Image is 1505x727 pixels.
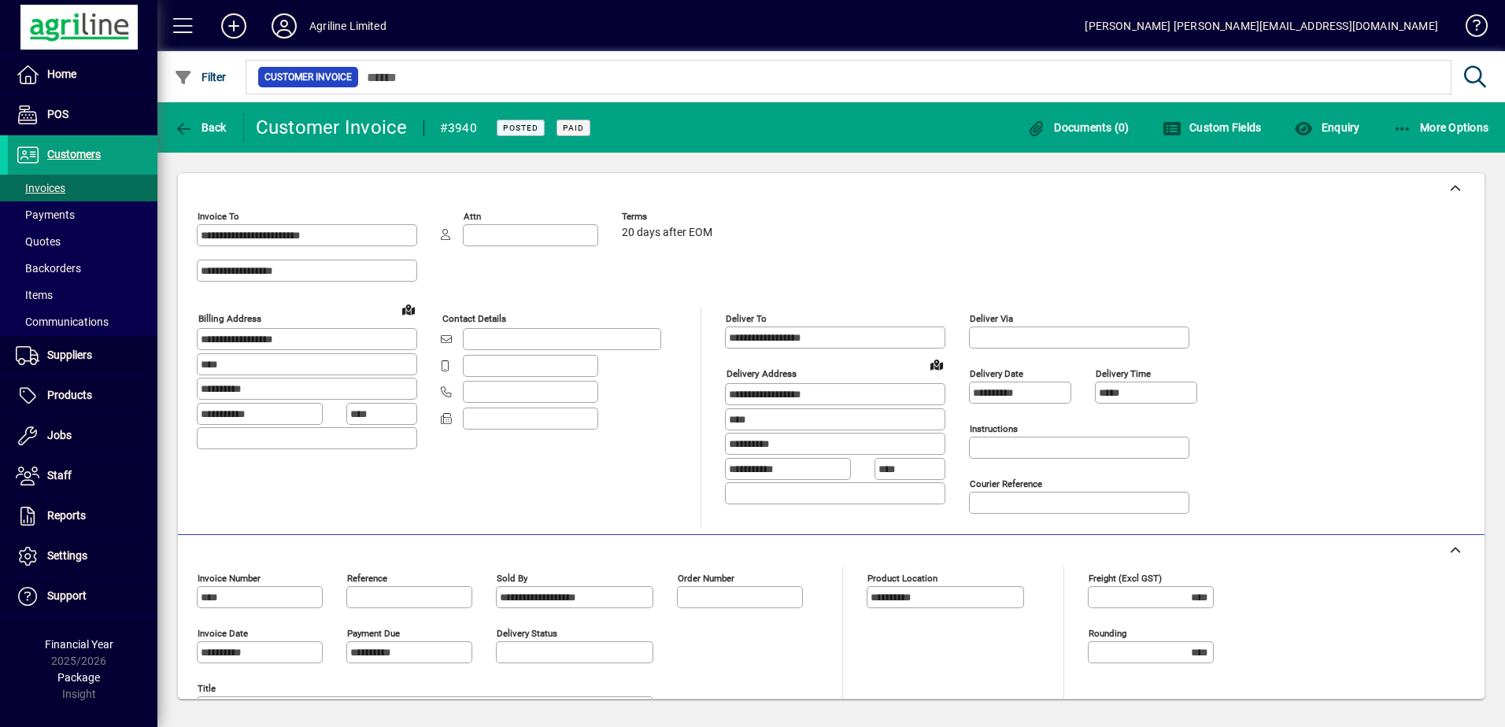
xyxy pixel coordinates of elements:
span: Items [16,289,53,301]
mat-label: Invoice To [198,211,239,222]
span: Quotes [16,235,61,248]
div: [PERSON_NAME] [PERSON_NAME][EMAIL_ADDRESS][DOMAIN_NAME] [1085,13,1438,39]
mat-label: Rounding [1089,628,1126,639]
span: Filter [174,71,227,83]
span: Products [47,389,92,401]
mat-label: Product location [867,573,937,584]
mat-label: Attn [464,211,481,222]
div: Customer Invoice [256,115,408,140]
span: Customers [47,148,101,161]
div: Agriline Limited [309,13,386,39]
span: Communications [16,316,109,328]
a: View on map [396,297,421,322]
span: Paid [563,123,584,133]
span: Posted [503,123,538,133]
mat-label: Instructions [970,423,1018,434]
a: Products [8,376,157,415]
mat-label: Order number [678,573,734,584]
mat-label: Freight (excl GST) [1089,573,1162,584]
a: Home [8,55,157,94]
span: 20 days after EOM [622,227,712,239]
button: Enquiry [1290,113,1363,142]
a: Backorders [8,255,157,282]
span: Suppliers [47,349,92,361]
span: Back [174,121,227,134]
button: Filter [170,63,231,91]
span: Package [57,671,100,684]
span: Payments [16,209,75,221]
mat-label: Reference [347,573,387,584]
mat-label: Title [198,683,216,694]
a: Communications [8,308,157,335]
mat-label: Deliver To [726,313,767,324]
button: More Options [1389,113,1493,142]
button: Back [170,113,231,142]
button: Profile [259,12,309,40]
mat-label: Payment due [347,628,400,639]
span: Jobs [47,429,72,441]
span: Invoices [16,182,65,194]
a: Suppliers [8,336,157,375]
span: Staff [47,469,72,482]
mat-label: Delivery status [497,628,557,639]
a: Quotes [8,228,157,255]
span: Enquiry [1294,121,1359,134]
a: Settings [8,537,157,576]
span: Home [47,68,76,80]
span: Settings [47,549,87,562]
mat-label: Sold by [497,573,527,584]
span: Customer Invoice [264,69,352,85]
span: Custom Fields [1163,121,1262,134]
mat-label: Courier Reference [970,478,1042,489]
mat-label: Deliver via [970,313,1013,324]
a: Payments [8,201,157,228]
a: POS [8,95,157,135]
mat-label: Delivery time [1096,368,1151,379]
span: POS [47,108,68,120]
span: Financial Year [45,638,113,651]
a: Jobs [8,416,157,456]
span: More Options [1393,121,1489,134]
button: Documents (0) [1023,113,1133,142]
a: Staff [8,456,157,496]
a: View on map [924,352,949,377]
a: Support [8,577,157,616]
span: Terms [622,212,716,222]
mat-label: Invoice number [198,573,261,584]
div: #3940 [440,116,477,141]
a: Knowledge Base [1454,3,1485,54]
mat-label: Invoice date [198,628,248,639]
a: Invoices [8,175,157,201]
span: Documents (0) [1027,121,1130,134]
mat-label: Delivery date [970,368,1023,379]
app-page-header-button: Back [157,113,244,142]
a: Reports [8,496,157,536]
button: Add [209,12,259,40]
span: Reports [47,509,86,522]
button: Custom Fields [1159,113,1266,142]
span: Support [47,589,87,602]
span: Backorders [16,262,81,275]
a: Items [8,282,157,308]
